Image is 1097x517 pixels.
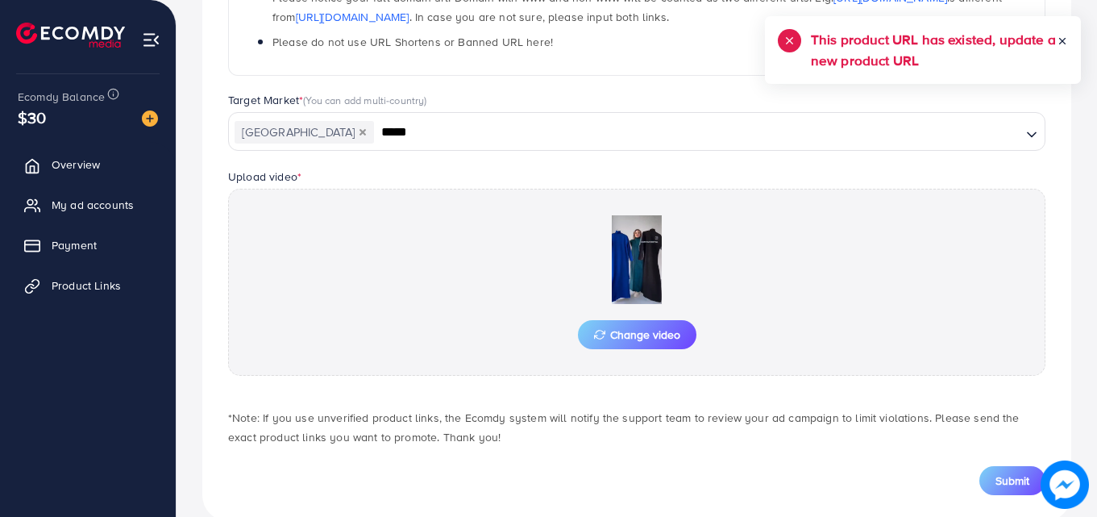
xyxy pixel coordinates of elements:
[142,31,160,49] img: menu
[18,89,105,105] span: Ecomdy Balance
[995,473,1029,489] span: Submit
[556,215,717,304] img: Preview Image
[228,169,301,185] label: Upload video
[142,110,158,127] img: image
[52,156,100,173] span: Overview
[296,9,409,25] a: [URL][DOMAIN_NAME]
[12,148,164,181] a: Overview
[228,92,427,108] label: Target Market
[52,197,134,213] span: My ad accounts
[1045,465,1085,505] img: image
[16,23,125,48] img: logo
[811,29,1057,71] h5: This product URL has existed, update a new product URL
[228,408,1045,447] p: *Note: If you use unverified product links, the Ecomdy system will notify the support team to rev...
[52,277,121,294] span: Product Links
[376,120,1020,145] input: Search for option
[979,466,1045,495] button: Submit
[18,106,46,129] span: $30
[303,93,426,107] span: (You can add multi-country)
[578,320,696,349] button: Change video
[12,269,164,302] a: Product Links
[52,237,97,253] span: Payment
[594,329,680,340] span: Change video
[228,112,1045,151] div: Search for option
[12,189,164,221] a: My ad accounts
[359,128,367,136] button: Deselect Pakistan
[235,121,374,144] span: [GEOGRAPHIC_DATA]
[12,229,164,261] a: Payment
[272,34,553,50] span: Please do not use URL Shortens or Banned URL here!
